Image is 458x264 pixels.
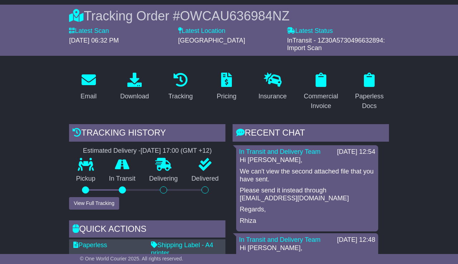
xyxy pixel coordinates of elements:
div: Download [120,92,149,101]
div: Commercial Invoice [304,92,338,111]
a: Paperless Docs [350,70,389,113]
a: Email [76,70,101,104]
a: Email Documents [73,253,130,260]
p: Hi [PERSON_NAME], [240,244,375,252]
div: Tracking [169,92,193,101]
a: Pricing [212,70,241,104]
label: Latest Location [178,27,225,35]
a: Paperless [73,241,107,249]
div: Estimated Delivery - [69,147,225,155]
a: Tracking [164,70,198,104]
label: Latest Scan [69,27,109,35]
button: View Full Tracking [69,197,119,210]
div: [DATE] 12:48 [337,236,375,244]
div: Pricing [217,92,237,101]
span: OWCAU636984NZ [180,9,289,23]
div: Email [81,92,97,101]
p: Pickup [69,175,102,183]
span: [DATE] 06:32 PM [69,37,119,44]
a: In Transit and Delivery Team [239,148,321,155]
a: Download [116,70,154,104]
span: © One World Courier 2025. All rights reserved. [80,256,183,261]
p: Please send it instead through [EMAIL_ADDRESS][DOMAIN_NAME] [240,187,375,202]
div: RECENT CHAT [233,124,389,143]
a: Insurance [254,70,291,104]
p: Regards, [240,206,375,214]
p: Delivered [185,175,225,183]
p: We can't view the second attached file that you have sent. [240,168,375,183]
a: Commercial Invoice [299,70,343,113]
p: In Transit [102,175,142,183]
p: Delivering [142,175,185,183]
p: Rhiza [240,217,375,225]
div: Insurance [258,92,287,101]
div: Paperless Docs [355,92,384,111]
div: [DATE] 17:00 (GMT +12) [141,147,212,155]
a: In Transit and Delivery Team [239,236,321,243]
a: Shipping Label - A4 printer [151,241,213,256]
div: [DATE] 12:54 [337,148,375,156]
span: [GEOGRAPHIC_DATA] [178,37,245,44]
div: Tracking history [69,124,225,143]
label: Latest Status [287,27,333,35]
p: Hi [PERSON_NAME], [240,156,375,164]
span: InTransit - 1Z30A5730496632894: Import Scan [287,37,385,52]
div: Tracking Order # [69,8,389,24]
div: Quick Actions [69,220,225,240]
